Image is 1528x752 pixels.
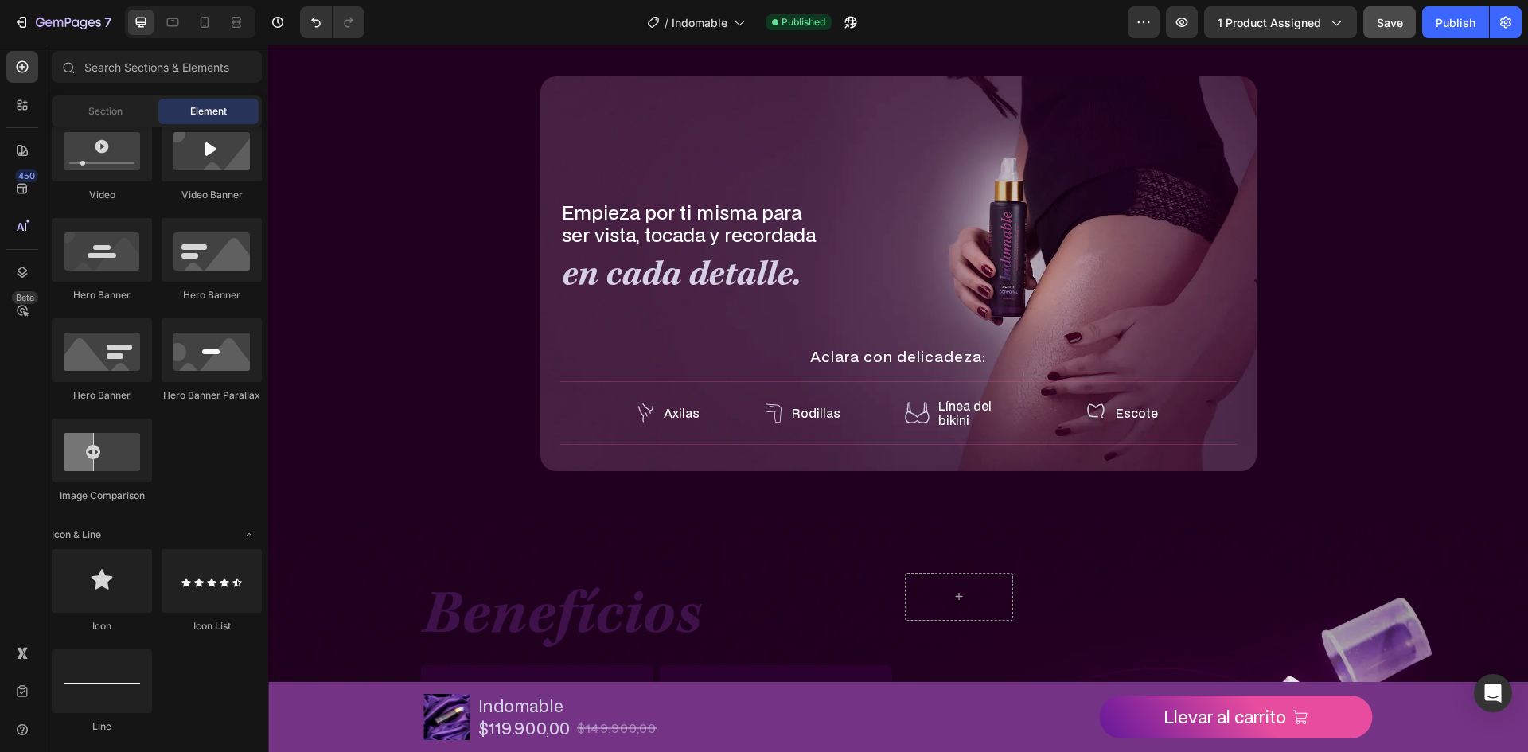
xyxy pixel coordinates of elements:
[6,6,119,38] button: 7
[162,388,262,403] div: Hero Banner Parallax
[1436,14,1475,31] div: Publish
[52,489,152,503] div: Image Comparison
[154,530,622,619] p: Benefícios
[524,361,572,376] p: Rodillas
[190,104,227,119] span: Element
[52,528,101,542] span: Icon & Line
[52,288,152,302] div: Hero Banner
[294,211,967,254] p: en cada detalle.
[300,6,364,38] div: Undo/Redo
[307,674,390,694] div: $149.900,00
[52,388,152,403] div: Hero Banner
[52,719,152,734] div: Line
[1204,6,1357,38] button: 1 product assigned
[104,13,111,32] p: 7
[162,288,262,302] div: Hero Banner
[670,354,752,383] p: Línea del bikini
[52,188,152,202] div: Video
[294,303,967,321] p: Aclara con delicadeza:
[162,188,262,202] div: Video Banner
[52,619,152,633] div: Icon
[1377,16,1403,29] span: Save
[895,660,1018,684] div: Llevar al carrito
[12,291,38,304] div: Beta
[848,361,890,376] p: Escote
[1363,6,1416,38] button: Save
[832,651,1105,693] button: Llevar al carrito
[782,15,825,29] span: Published
[1218,14,1321,31] span: 1 product assigned
[294,158,552,201] p: Empieza por ti misma para ser vista, tocada y recordada
[665,14,668,31] span: /
[396,361,431,376] p: Axilas
[162,619,262,633] div: Icon List
[1422,6,1489,38] button: Publish
[672,14,727,31] span: Indomable
[268,45,1528,752] iframe: Design area
[88,104,123,119] span: Section
[52,51,262,83] input: Search Sections & Elements
[1474,674,1512,712] div: Open Intercom Messenger
[15,169,38,182] div: 450
[236,522,262,547] span: Toggle open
